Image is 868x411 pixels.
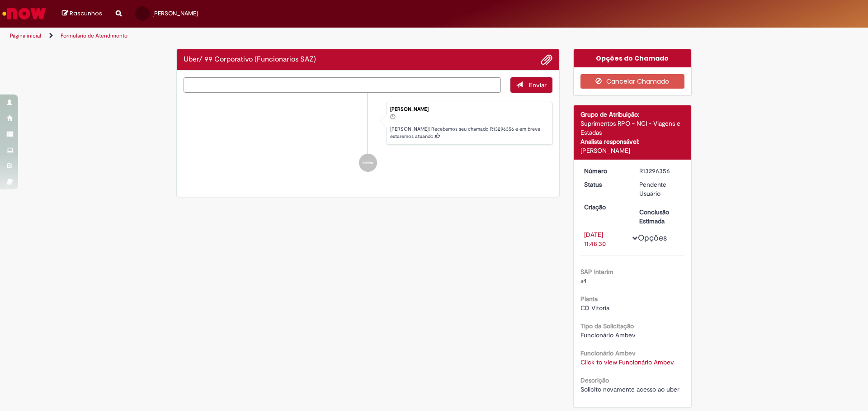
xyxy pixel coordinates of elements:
[580,110,685,119] div: Grupo de Atribuição:
[10,32,41,39] a: Página inicial
[580,119,685,137] div: Suprimentos RPO - NCI - Viagens e Estadas
[580,331,636,339] span: Funcionário Ambev
[574,49,692,67] div: Opções do Chamado
[1,5,47,23] img: ServiceNow
[639,166,681,175] div: R13296356
[580,146,685,155] div: [PERSON_NAME]
[70,9,102,18] span: Rascunhos
[510,77,552,93] button: Enviar
[577,166,633,175] dt: Número
[584,230,626,248] div: [DATE] 11:48:30
[390,107,547,112] div: [PERSON_NAME]
[580,349,636,357] b: Funcionário Ambev
[541,54,552,66] button: Adicionar anexos
[580,385,679,393] span: Solicito novamente acesso ao uber
[580,277,587,285] span: s4
[639,180,681,198] div: Pendente Usuário
[580,295,598,303] b: Planta
[390,126,547,140] p: [PERSON_NAME]! Recebemos seu chamado R13296356 e em breve estaremos atuando.
[580,376,609,384] b: Descrição
[580,74,685,89] button: Cancelar Chamado
[184,56,316,64] h2: Uber/ 99 Corporativo (Funcionarios SAZ) Histórico de tíquete
[580,304,609,312] span: CD Vitoria
[580,137,685,146] div: Analista responsável:
[580,268,613,276] b: SAP Interim
[529,81,547,89] span: Enviar
[7,28,572,44] ul: Trilhas de página
[580,358,674,366] a: Click to view Funcionário Ambev
[62,9,102,18] a: Rascunhos
[580,322,634,330] b: Tipo da Solicitação
[632,208,688,226] dt: Conclusão Estimada
[577,180,633,189] dt: Status
[152,9,198,17] span: [PERSON_NAME]
[61,32,127,39] a: Formulário de Atendimento
[184,102,552,145] li: Rodrigo Ferrante de Oliveira Pereira
[184,93,552,181] ul: Histórico de tíquete
[577,203,633,212] dt: Criação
